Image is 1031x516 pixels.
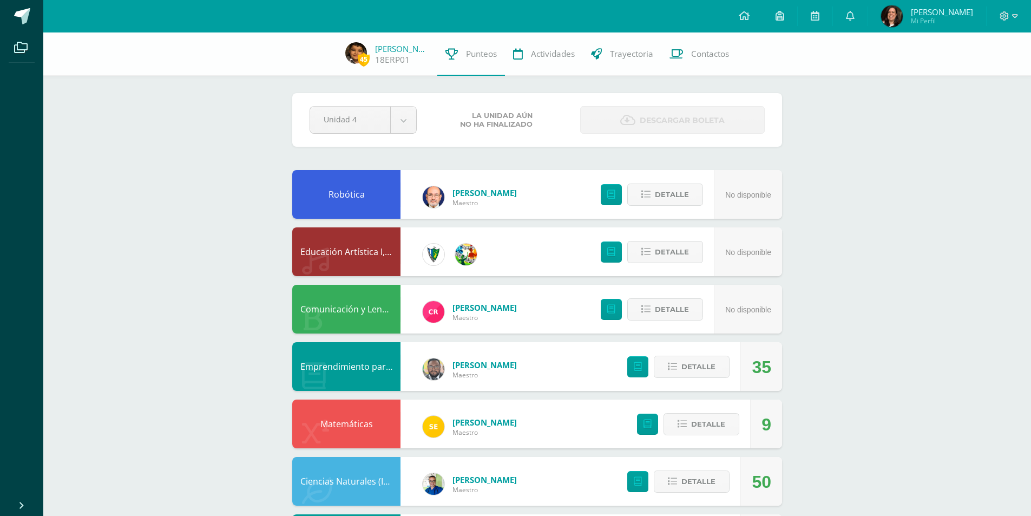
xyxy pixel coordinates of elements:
img: 9f174a157161b4ddbe12118a61fed988.png [423,244,444,265]
div: 50 [752,458,771,506]
img: 6b7a2a75a6c7e6282b1a1fdce061224c.png [423,186,444,208]
span: Detalle [655,299,689,319]
img: 159e24a6ecedfdf8f489544946a573f0.png [455,244,477,265]
span: [PERSON_NAME] [452,360,517,370]
a: Contactos [661,32,737,76]
div: Ciencias Naturales (Introducción a la Biología) [292,457,400,506]
span: No disponible [725,191,771,199]
span: Maestro [452,370,517,380]
div: Matemáticas [292,400,400,448]
div: Educación Artística I, Música y Danza [292,227,400,276]
button: Detalle [664,413,739,435]
span: No disponible [725,305,771,314]
div: Robótica [292,170,400,219]
span: Maestro [452,428,517,437]
span: Maestro [452,485,517,494]
span: [PERSON_NAME] [452,417,517,428]
img: 712781701cd376c1a616437b5c60ae46.png [423,358,444,380]
a: [PERSON_NAME] [375,43,429,54]
button: Detalle [627,298,703,321]
a: 18ERP01 [375,54,410,66]
button: Detalle [627,184,703,206]
button: Detalle [654,471,730,493]
img: ab28fb4d7ed199cf7a34bbef56a79c5b.png [423,301,444,323]
div: Emprendimiento para la Productividad [292,342,400,391]
span: [PERSON_NAME] [452,187,517,198]
div: 35 [752,343,771,391]
button: Detalle [627,241,703,263]
span: Detalle [681,472,715,492]
button: Detalle [654,356,730,378]
div: Comunicación y Lenguaje, Idioma Español [292,285,400,334]
span: [PERSON_NAME] [911,6,973,17]
span: Contactos [691,48,729,60]
span: [PERSON_NAME] [452,474,517,485]
a: Trayectoria [583,32,661,76]
span: Maestro [452,198,517,207]
span: Unidad 4 [324,107,377,132]
span: 45 [358,53,370,66]
span: Detalle [655,185,689,205]
a: Actividades [505,32,583,76]
span: Maestro [452,313,517,322]
span: La unidad aún no ha finalizado [460,112,533,129]
span: Descargar boleta [640,107,725,134]
span: Trayectoria [610,48,653,60]
a: Punteos [437,32,505,76]
a: Unidad 4 [310,107,416,133]
span: Detalle [655,242,689,262]
img: 03c2987289e60ca238394da5f82a525a.png [423,416,444,437]
img: cd284c3a7e85c2d5ee4cb37640ef2605.png [881,5,903,27]
img: 1dcb818ff759f60fc2b6c147ebe25c83.png [345,42,367,64]
div: 9 [761,400,771,449]
span: Mi Perfil [911,16,973,25]
span: Actividades [531,48,575,60]
span: Punteos [466,48,497,60]
img: 692ded2a22070436d299c26f70cfa591.png [423,473,444,495]
span: Detalle [691,414,725,434]
span: No disponible [725,248,771,257]
span: Detalle [681,357,715,377]
span: [PERSON_NAME] [452,302,517,313]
